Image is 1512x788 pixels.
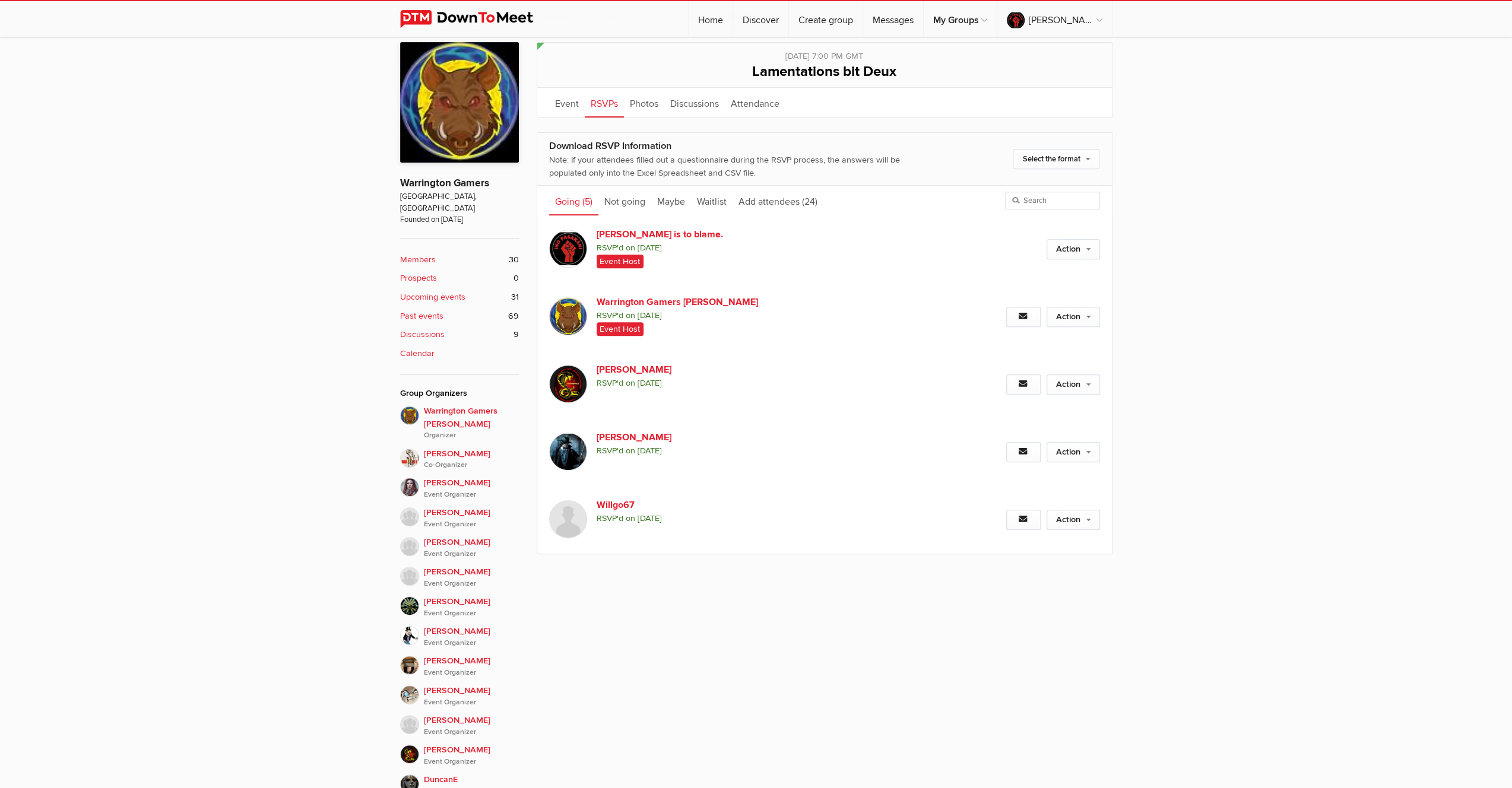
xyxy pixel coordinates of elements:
[597,498,800,512] a: Willgo67
[597,242,935,255] span: RSVP'd on
[400,656,419,675] img: Ben Jordan
[400,253,436,266] b: Members
[400,253,519,266] a: Members 30
[638,446,662,456] i: [DATE]
[1005,192,1100,209] input: Search
[424,625,519,649] span: [PERSON_NAME]
[863,1,923,37] a: Messages
[597,444,935,457] span: RSVP'd on
[424,684,519,708] span: [PERSON_NAME]
[597,377,935,390] span: RSVP'd on
[424,608,519,619] i: Event Organizer
[733,1,788,37] a: Discover
[638,310,662,320] i: [DATE]
[725,88,785,117] a: Attendance
[424,757,519,767] i: Event Organizer
[585,88,624,117] a: RSVPs
[508,310,519,323] span: 69
[424,565,519,589] span: [PERSON_NAME]
[400,191,519,214] span: [GEOGRAPHIC_DATA], [GEOGRAPHIC_DATA]
[549,186,598,215] a: Going (5)
[789,1,863,37] a: Create group
[597,512,935,525] span: RSVP'd on
[513,272,519,285] span: 0
[424,714,519,738] span: [PERSON_NAME]
[400,272,519,285] a: Prospects 0
[400,530,519,560] a: [PERSON_NAME]Event Organizer
[424,460,519,471] i: Co-Organizer
[400,406,419,425] img: Warrington Gamers Dave
[424,536,519,560] span: [PERSON_NAME]
[400,10,551,28] img: DownToMeet
[997,1,1112,37] a: [PERSON_NAME] is to blame.
[1047,374,1100,395] a: Action
[549,230,587,268] img: Mark is to blame.
[424,638,519,649] i: Event Organizer
[511,291,519,304] span: 31
[400,291,519,304] a: Upcoming events 31
[1047,442,1100,462] a: Action
[400,310,519,323] a: Past events 69
[400,507,419,526] img: Gemma Johnson
[400,619,519,649] a: [PERSON_NAME]Event Organizer
[400,214,519,225] span: Founded on [DATE]
[509,253,519,266] span: 30
[424,476,519,500] span: [PERSON_NAME]
[549,43,1100,63] div: [DATE] 7:00 PM GMT
[400,738,519,767] a: [PERSON_NAME]Event Organizer
[400,328,445,341] b: Discussions
[752,63,896,80] span: Lamentations bit Deux
[400,715,419,734] img: Rhys Breare
[424,668,519,678] i: Event Organizer
[924,1,997,37] a: My Groups
[597,255,644,268] span: Event Host
[400,685,419,704] img: Gary-H
[638,378,662,388] i: [DATE]
[400,478,419,497] img: Kate H
[638,243,662,253] i: [DATE]
[400,328,519,341] a: Discussions 9
[1013,149,1099,169] a: Select the format
[424,519,519,530] i: Event Organizer
[597,430,800,444] a: [PERSON_NAME]
[400,649,519,678] a: [PERSON_NAME]Event Organizer
[597,295,800,309] a: Warrington Gamers [PERSON_NAME]
[400,537,419,556] img: Tex Nicholls
[400,745,419,764] img: Jason Bridgeman
[424,579,519,589] i: Event Organizer
[1047,510,1100,530] a: Action
[400,347,519,360] a: Calendar
[549,500,587,538] img: Willgo67
[400,560,519,589] a: [PERSON_NAME]Event Organizer
[549,365,587,403] img: Jason Bridgeman
[424,506,519,530] span: [PERSON_NAME]
[400,347,435,360] b: Calendar
[400,596,419,615] img: Mike Horrill
[400,708,519,738] a: [PERSON_NAME]Event Organizer
[400,449,419,468] img: Malcolm
[424,743,519,767] span: [PERSON_NAME]
[424,697,519,708] i: Event Organizer
[424,447,519,471] span: [PERSON_NAME]
[549,154,935,179] div: Note: If your attendees filled out a questionnaire during the RSVP process, the answers will be p...
[400,500,519,530] a: [PERSON_NAME]Event Organizer
[651,186,691,215] a: Maybe
[664,88,725,117] a: Discussions
[638,513,662,523] i: [DATE]
[424,727,519,738] i: Event Organizer
[733,186,823,215] a: Add attendees (24)
[549,297,587,335] img: Warrington Gamers Dave
[400,567,419,586] img: Geordie Sean
[549,139,935,154] div: Download RSVP Information
[1047,239,1100,259] a: Action
[424,490,519,500] i: Event Organizer
[597,363,800,377] a: [PERSON_NAME]
[400,272,437,285] b: Prospects
[624,88,664,117] a: Photos
[424,430,519,441] i: Organizer
[1047,307,1100,327] a: Action
[689,1,733,37] a: Home
[424,595,519,619] span: [PERSON_NAME]
[400,678,519,708] a: [PERSON_NAME]Event Organizer
[400,441,519,471] a: [PERSON_NAME]Co-Organizer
